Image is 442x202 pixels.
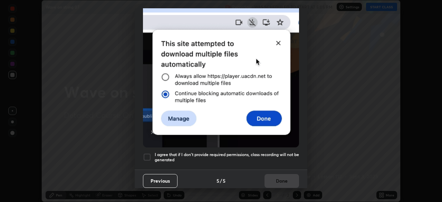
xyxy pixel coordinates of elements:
h4: 5 [217,177,219,184]
button: Previous [143,174,177,188]
h4: / [220,177,222,184]
h5: I agree that if I don't provide required permissions, class recording will not be generated [155,152,299,163]
h4: 5 [223,177,225,184]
